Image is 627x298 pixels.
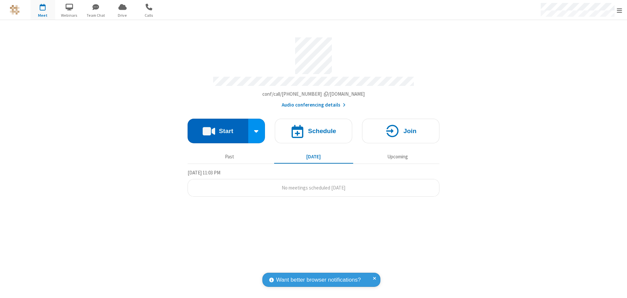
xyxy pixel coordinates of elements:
img: QA Selenium DO NOT DELETE OR CHANGE [10,5,20,15]
span: Webinars [57,12,82,18]
section: Today's Meetings [188,169,439,197]
button: Start [188,119,248,143]
section: Account details [188,32,439,109]
button: [DATE] [274,150,353,163]
span: Copy my meeting room link [262,91,365,97]
span: Want better browser notifications? [276,276,361,284]
span: [DATE] 11:03 PM [188,169,220,176]
span: No meetings scheduled [DATE] [282,185,345,191]
button: Past [190,150,269,163]
h4: Start [219,128,233,134]
button: Schedule [275,119,352,143]
span: Calls [137,12,161,18]
span: Meet [30,12,55,18]
div: Start conference options [248,119,265,143]
h4: Join [403,128,416,134]
button: Copy my meeting room linkCopy my meeting room link [262,90,365,98]
button: Join [362,119,439,143]
h4: Schedule [308,128,336,134]
span: Drive [110,12,135,18]
button: Upcoming [358,150,437,163]
span: Team Chat [84,12,108,18]
button: Audio conferencing details [282,101,346,109]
